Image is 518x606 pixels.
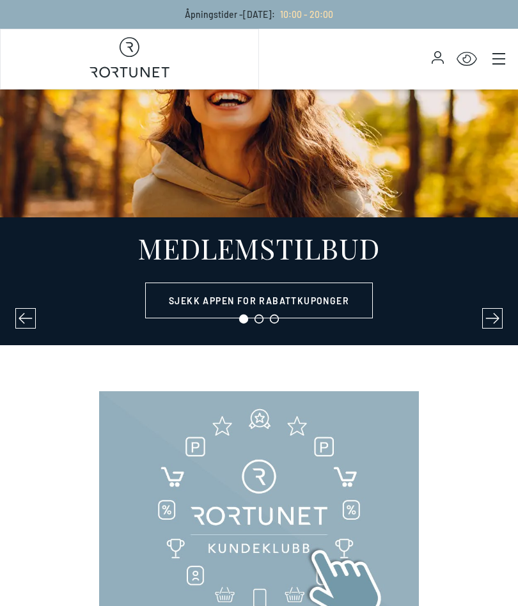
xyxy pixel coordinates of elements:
button: Open Accessibility Menu [457,49,477,70]
span: 10:00 - 20:00 [280,9,333,20]
a: 10:00 - 20:00 [275,9,333,20]
a: Sjekk appen for rabattkuponger [145,283,373,318]
div: MEDLEMSTILBUD [138,234,380,262]
p: Åpningstider - [DATE] : [185,8,333,21]
button: Main menu [490,50,508,68]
